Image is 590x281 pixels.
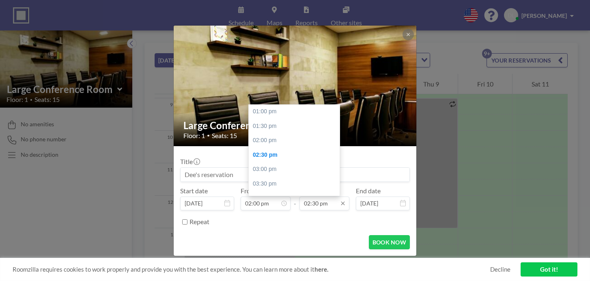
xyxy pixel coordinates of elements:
[207,132,210,138] span: •
[183,119,407,132] h2: Large Conference Room
[180,158,199,166] label: Title
[249,148,340,162] div: 02:30 pm
[356,187,381,195] label: End date
[249,133,340,148] div: 02:00 pm
[314,266,328,273] a: here.
[180,187,208,195] label: Start date
[241,187,256,195] label: From
[521,262,577,277] a: Got it!
[249,162,340,177] div: 03:00 pm
[249,119,340,134] div: 01:30 pm
[183,132,205,140] span: Floor: 1
[189,218,209,226] label: Repeat
[13,266,490,273] span: Roomzilla requires cookies to work properly and provide you with the best experience. You can lea...
[249,177,340,191] div: 03:30 pm
[249,104,340,119] div: 01:00 pm
[249,191,340,206] div: 04:00 pm
[490,266,510,273] a: Decline
[212,132,237,140] span: Seats: 15
[174,4,417,167] img: 537.jpg
[369,235,410,249] button: BOOK NOW
[181,168,409,182] input: Dee's reservation
[294,190,296,208] span: -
